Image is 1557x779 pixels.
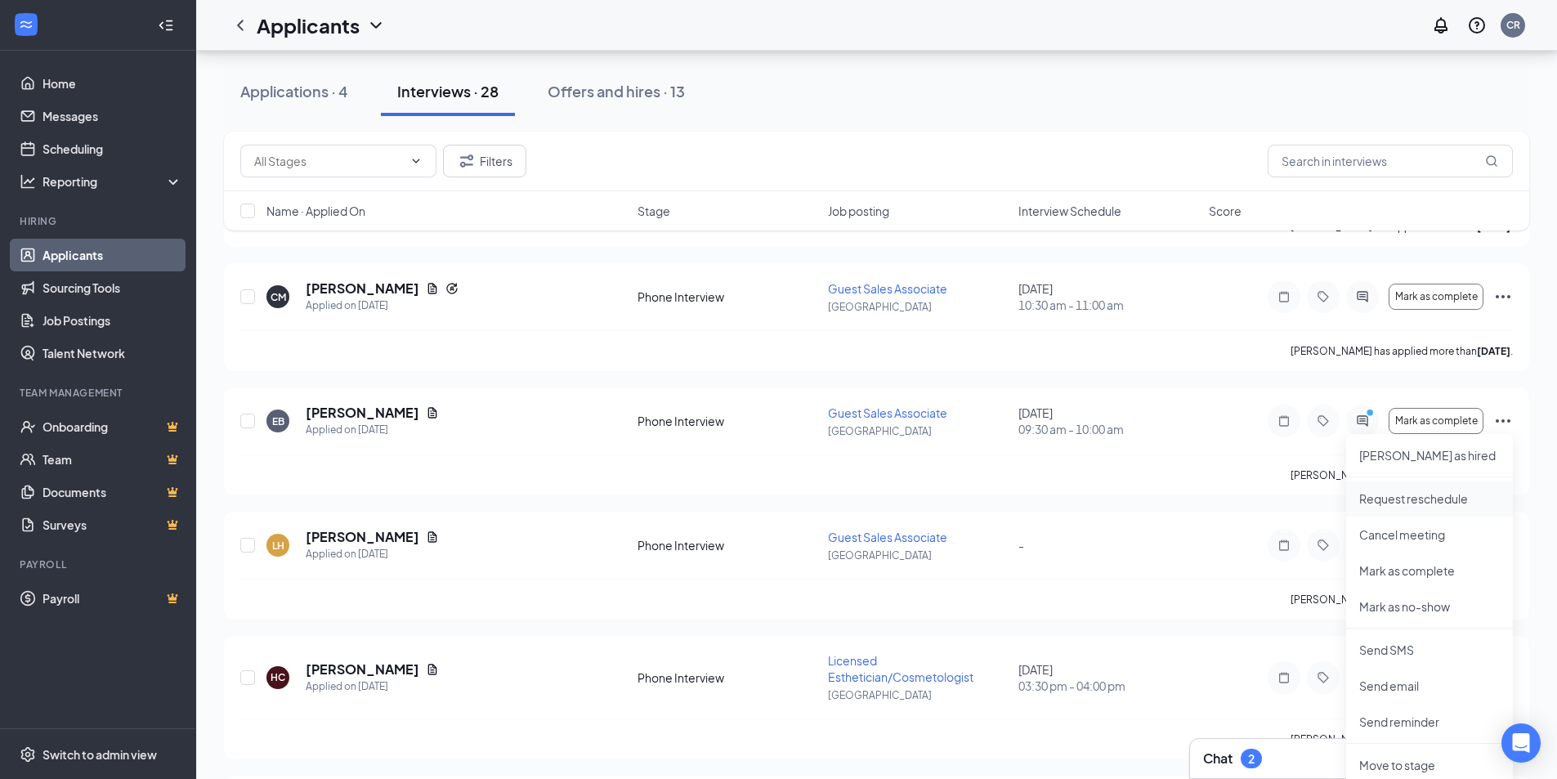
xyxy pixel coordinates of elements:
svg: MagnifyingGlass [1485,154,1498,168]
div: Applied on [DATE] [306,678,439,695]
div: Reporting [43,173,183,190]
svg: Document [426,663,439,676]
p: [PERSON_NAME] has applied more than . [1291,593,1513,607]
div: [DATE] [1018,661,1199,694]
h5: [PERSON_NAME] [306,280,419,298]
a: Sourcing Tools [43,271,182,304]
svg: Note [1274,414,1294,428]
div: Hiring [20,214,179,228]
h5: [PERSON_NAME] [306,404,419,422]
div: Applied on [DATE] [306,422,439,438]
svg: Settings [20,746,36,763]
a: Job Postings [43,304,182,337]
input: All Stages [254,152,403,170]
h3: Chat [1203,750,1233,768]
div: 2 [1248,752,1255,766]
div: CR [1506,18,1520,32]
svg: Document [426,531,439,544]
div: LH [272,539,284,553]
svg: ChevronDown [366,16,386,35]
div: Phone Interview [638,289,818,305]
div: Phone Interview [638,669,818,686]
svg: ChevronDown [409,154,423,168]
button: Mark as complete [1389,408,1483,434]
svg: Note [1274,290,1294,303]
svg: ActiveChat [1353,414,1372,428]
div: EB [272,414,284,428]
svg: ActiveChat [1353,290,1372,303]
p: [GEOGRAPHIC_DATA] [828,548,1009,562]
span: Guest Sales Associate [828,281,947,296]
svg: Tag [1313,539,1333,552]
p: [GEOGRAPHIC_DATA] [828,300,1009,314]
svg: Filter [457,151,476,171]
button: Mark as complete [1389,284,1483,310]
svg: Note [1274,539,1294,552]
a: Talent Network [43,337,182,369]
span: Name · Applied On [266,203,365,219]
span: 09:30 am - 10:00 am [1018,421,1199,437]
button: Filter Filters [443,145,526,177]
p: [PERSON_NAME] has applied more than . [1291,732,1513,746]
a: DocumentsCrown [43,476,182,508]
svg: Note [1274,671,1294,684]
div: Applied on [DATE] [306,546,439,562]
h5: [PERSON_NAME] [306,528,419,546]
span: 10:30 am - 11:00 am [1018,297,1199,313]
svg: Ellipses [1493,411,1513,431]
div: Open Intercom Messenger [1501,723,1541,763]
p: [GEOGRAPHIC_DATA] [828,424,1009,438]
svg: Collapse [158,17,174,34]
div: Phone Interview [638,537,818,553]
span: 03:30 pm - 04:00 pm [1018,678,1199,694]
div: CM [271,290,286,304]
svg: PrimaryDot [1362,408,1382,421]
a: Applicants [43,239,182,271]
div: Offers and hires · 13 [548,81,685,101]
span: Job posting [828,203,889,219]
span: Score [1209,203,1242,219]
div: Switch to admin view [43,746,157,763]
svg: Tag [1313,414,1333,428]
svg: Ellipses [1493,287,1513,307]
svg: ChevronLeft [230,16,250,35]
a: OnboardingCrown [43,410,182,443]
p: [PERSON_NAME] has applied more than . [1291,344,1513,358]
svg: Reapply [445,282,459,295]
a: Scheduling [43,132,182,165]
div: Interviews · 28 [397,81,499,101]
div: Payroll [20,557,179,571]
span: - [1018,538,1024,553]
span: Stage [638,203,670,219]
svg: Document [426,282,439,295]
p: [GEOGRAPHIC_DATA] [828,688,1009,702]
a: Home [43,67,182,100]
b: [DATE] [1477,345,1510,357]
a: SurveysCrown [43,508,182,541]
svg: QuestionInfo [1467,16,1487,35]
span: Mark as complete [1395,415,1478,427]
svg: Tag [1313,290,1333,303]
input: Search in interviews [1268,145,1513,177]
svg: WorkstreamLogo [18,16,34,33]
span: Guest Sales Associate [828,405,947,420]
span: Licensed Esthetician/Cosmetologist [828,653,973,684]
div: [DATE] [1018,280,1199,313]
div: Applied on [DATE] [306,298,459,314]
a: PayrollCrown [43,582,182,615]
a: Messages [43,100,182,132]
span: Guest Sales Associate [828,530,947,544]
div: HC [271,670,285,684]
div: Team Management [20,386,179,400]
h5: [PERSON_NAME] [306,660,419,678]
div: Phone Interview [638,413,818,429]
p: [PERSON_NAME] has applied more than . [1291,468,1513,482]
span: Interview Schedule [1018,203,1121,219]
div: [DATE] [1018,405,1199,437]
svg: Document [426,406,439,419]
h1: Applicants [257,11,360,39]
div: Applications · 4 [240,81,348,101]
svg: Tag [1313,671,1333,684]
a: TeamCrown [43,443,182,476]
